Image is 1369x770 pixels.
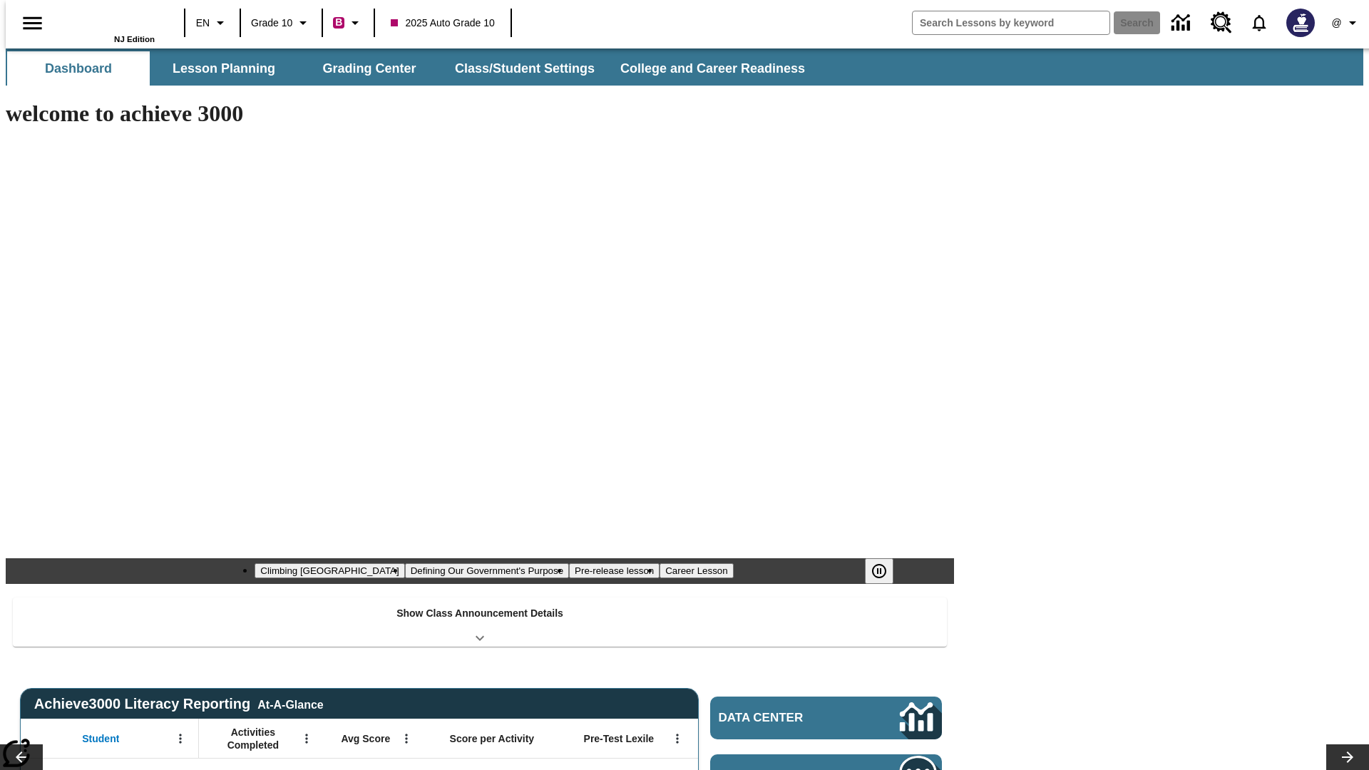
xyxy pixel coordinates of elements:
[1163,4,1202,43] a: Data Center
[667,728,688,749] button: Open Menu
[298,51,441,86] button: Grading Center
[719,711,852,725] span: Data Center
[609,51,816,86] button: College and Career Readiness
[865,558,908,584] div: Pause
[6,101,954,127] h1: welcome to achieve 3000
[391,16,494,31] span: 2025 Auto Grade 10
[196,16,210,31] span: EN
[450,732,535,745] span: Score per Activity
[170,728,191,749] button: Open Menu
[6,51,818,86] div: SubNavbar
[1331,16,1341,31] span: @
[341,732,390,745] span: Avg Score
[327,10,369,36] button: Boost Class color is violet red. Change class color
[255,563,404,578] button: Slide 1 Climbing Mount Tai
[396,728,417,749] button: Open Menu
[584,732,655,745] span: Pre-Test Lexile
[405,563,569,578] button: Slide 2 Defining Our Government's Purpose
[257,696,323,712] div: At-A-Glance
[1241,4,1278,41] a: Notifications
[62,5,155,43] div: Home
[1326,744,1369,770] button: Lesson carousel, Next
[335,14,342,31] span: B
[11,2,53,44] button: Open side menu
[865,558,893,584] button: Pause
[251,16,292,31] span: Grade 10
[1278,4,1323,41] button: Select a new avatar
[443,51,606,86] button: Class/Student Settings
[114,35,155,43] span: NJ Edition
[206,726,300,751] span: Activities Completed
[245,10,317,36] button: Grade: Grade 10, Select a grade
[569,563,660,578] button: Slide 3 Pre-release lesson
[6,48,1363,86] div: SubNavbar
[13,597,947,647] div: Show Class Announcement Details
[660,563,733,578] button: Slide 4 Career Lesson
[82,732,119,745] span: Student
[190,10,235,36] button: Language: EN, Select a language
[396,606,563,621] p: Show Class Announcement Details
[1323,10,1369,36] button: Profile/Settings
[296,728,317,749] button: Open Menu
[913,11,1109,34] input: search field
[7,51,150,86] button: Dashboard
[1202,4,1241,42] a: Resource Center, Will open in new tab
[153,51,295,86] button: Lesson Planning
[62,6,155,35] a: Home
[1286,9,1315,37] img: Avatar
[34,696,324,712] span: Achieve3000 Literacy Reporting
[710,697,942,739] a: Data Center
